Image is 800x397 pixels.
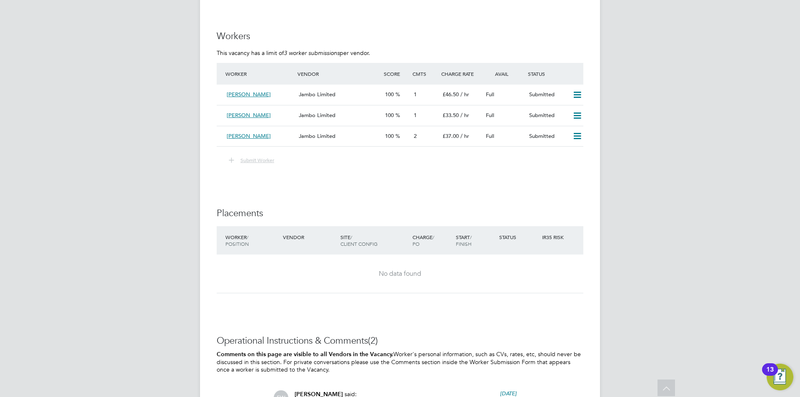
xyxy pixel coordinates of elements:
span: Submit Worker [240,157,274,163]
span: £46.50 [442,91,459,98]
span: [PERSON_NAME] [227,112,271,119]
span: Jambo Limited [299,132,335,140]
div: Worker [223,230,281,251]
span: Full [486,112,494,119]
div: Site [338,230,410,251]
span: Full [486,91,494,98]
b: Comments on this page are visible to all Vendors in the Vacancy. [217,351,393,358]
div: Submitted [526,88,569,102]
button: Open Resource Center, 13 new notifications [767,364,793,390]
div: Score [382,66,410,81]
div: Charge Rate [439,66,482,81]
div: Status [526,66,583,81]
span: (2) [368,335,378,346]
span: / Position [225,234,249,247]
span: Jambo Limited [299,112,335,119]
div: Vendor [295,66,382,81]
em: 3 worker submissions [284,49,340,57]
h3: Placements [217,207,583,220]
div: Status [497,230,540,245]
span: / hr [460,91,469,98]
span: [PERSON_NAME] [227,91,271,98]
h3: Workers [217,30,583,42]
div: 13 [766,370,774,380]
div: Vendor [281,230,338,245]
span: [PERSON_NAME] [227,132,271,140]
span: / hr [460,132,469,140]
h3: Operational Instructions & Comments [217,335,583,347]
span: 1 [414,112,417,119]
p: This vacancy has a limit of per vendor. [217,49,583,57]
div: Worker [223,66,295,81]
div: Submitted [526,130,569,143]
span: 100 [385,132,394,140]
span: / PO [412,234,434,247]
div: Start [454,230,497,251]
span: £33.50 [442,112,459,119]
div: No data found [225,270,575,278]
span: 100 [385,91,394,98]
span: / Client Config [340,234,377,247]
button: Submit Worker [223,155,281,166]
span: / hr [460,112,469,119]
span: 1 [414,91,417,98]
span: / Finish [456,234,472,247]
span: Full [486,132,494,140]
div: IR35 Risk [540,230,569,245]
span: 100 [385,112,394,119]
span: [DATE] [500,390,517,397]
div: Submitted [526,109,569,122]
div: Charge [410,230,454,251]
div: Cmts [410,66,439,81]
div: Avail [482,66,526,81]
span: £37.00 [442,132,459,140]
span: 2 [414,132,417,140]
span: Jambo Limited [299,91,335,98]
p: Worker's personal information, such as CVs, rates, etc, should never be discussed in this section... [217,350,583,374]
